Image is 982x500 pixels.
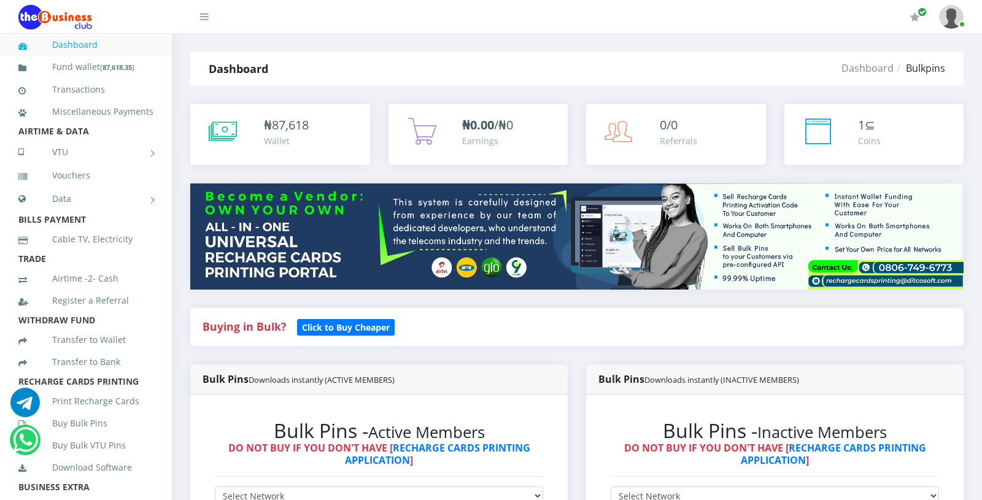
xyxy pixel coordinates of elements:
[209,61,268,76] strong: Dashboard
[13,434,38,455] a: Chat for support
[18,161,153,190] a: Vouchers
[841,61,894,75] a: Dashboard
[18,326,153,354] a: Transfer to Wallet
[215,419,543,442] h2: Bulk Pins -
[203,372,395,386] strong: Bulk Pins
[910,12,919,22] i: Renew/Upgrade Subscription
[302,321,390,333] b: Click to Buy Cheaper
[18,98,153,126] a: Miscellaneous Payments
[102,63,132,72] b: 87,618.35
[598,372,799,386] strong: Bulk Pins
[18,287,153,315] a: Register a Referral
[249,374,395,385] small: Downloads instantly (ACTIVE MEMBERS)
[18,225,153,253] a: Cable TV, Electricity
[660,117,678,133] span: 0/0
[858,134,881,147] div: Coins
[190,183,964,290] img: multitenant_rcp.png
[10,397,40,417] a: Chat for support
[18,264,153,293] a: Airtime -2- Cash
[18,387,153,415] a: Print Recharge Cards
[462,117,513,133] span: /₦0
[660,134,697,147] div: Referrals
[858,117,865,133] span: 1
[18,431,153,460] a: Buy Bulk VTU Pins
[264,116,309,134] div: ₦
[18,453,153,482] a: Download Software
[18,348,153,376] a: Transfer to Bank
[757,421,887,443] small: Inactive Members
[228,441,530,466] strong: DO NOT BUY IF YOU DON'T HAVE [ ]
[297,319,395,334] a: Click to Buy Cheaper
[272,117,309,133] span: 87,618
[345,441,530,466] a: RECHARGE CARDS PRINTING APPLICATION
[18,409,153,437] a: Buy Bulk Pins
[368,421,485,443] small: Active Members
[939,5,964,29] img: User
[389,104,568,165] a: ₦0.00/₦0 Earnings
[462,117,494,133] b: ₦0.00
[100,63,134,72] small: [ ]
[18,31,153,59] a: Dashboard
[644,374,799,385] small: Downloads instantly (INACTIVE MEMBERS)
[611,419,939,442] h2: Bulk Pins -
[894,61,945,75] li: Bulkpins
[18,75,153,104] a: Transactions
[624,441,926,466] strong: DO NOT BUY IF YOU DON'T HAVE [ ]
[462,134,513,147] div: Earnings
[858,116,881,134] div: ⊆
[203,319,286,334] strong: Buying in Bulk?
[18,53,153,82] a: Fund wallet[87,618.35]
[264,134,309,147] div: Wallet
[741,441,926,466] a: RECHARGE CARDS PRINTING APPLICATION
[918,7,927,17] span: Renew/Upgrade Subscription
[18,137,153,167] a: VTU
[586,104,766,165] a: 0/0 Referrals
[18,5,92,29] img: Logo
[190,104,370,165] a: ₦87,618 Wallet
[18,183,153,214] a: Data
